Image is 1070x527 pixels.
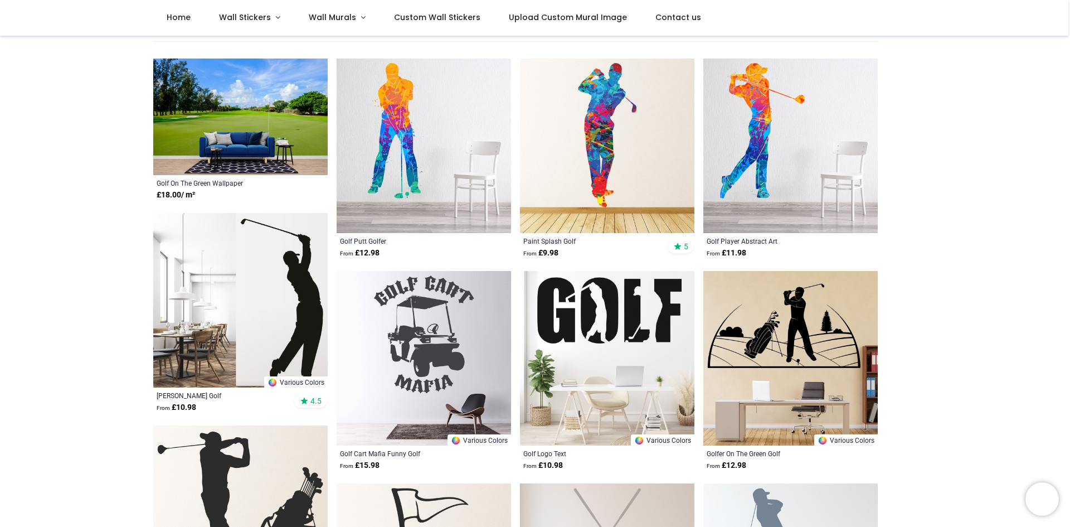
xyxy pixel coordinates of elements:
a: Various Colors [264,376,328,388]
span: Contact us [655,12,701,23]
img: Golfer On The Green Golf Wall Sticker [703,271,878,446]
a: Paint Splash Golf [523,236,658,245]
strong: £ 9.98 [523,248,558,259]
a: [PERSON_NAME] Golf [157,391,291,400]
a: Various Colors [814,434,878,446]
strong: £ 11.98 [707,248,746,259]
span: Wall Murals [309,12,356,23]
span: From [707,463,720,469]
a: Golf Putt Golfer [340,236,474,245]
a: Golf Logo Text [523,449,658,458]
span: 5 [684,241,688,252]
span: Upload Custom Mural Image [509,12,627,23]
span: From [340,250,353,257]
img: Golf Putt Golfer Wall Sticker [337,59,511,233]
a: Golf Cart Mafia Funny Golf [340,449,474,458]
iframe: Brevo live chat [1025,482,1059,516]
span: Home [167,12,191,23]
span: Wall Stickers [219,12,271,23]
img: Color Wheel [634,436,644,446]
a: Golf Player Abstract Art [707,236,841,245]
span: From [340,463,353,469]
span: From [157,405,170,411]
img: Color Wheel [818,436,828,446]
span: From [523,250,537,257]
a: Golf On The Green Wallpaper [157,178,291,187]
img: Color Wheel [267,378,278,388]
span: Custom Wall Stickers [394,12,480,23]
img: Golf Cart Mafia Funny Golf Wall Sticker [337,271,511,446]
a: Various Colors [631,434,694,446]
img: Golf Player Abstract Art Wall Sticker [703,59,878,233]
span: 4.5 [310,396,322,406]
img: Golf Logo Text Wall Sticker [520,271,694,446]
a: Golfer On The Green Golf [707,449,841,458]
strong: £ 12.98 [707,460,746,471]
strong: £ 10.98 [157,402,196,413]
strong: £ 15.98 [340,460,380,471]
strong: £ 18.00 / m² [157,190,195,201]
span: From [523,463,537,469]
strong: £ 12.98 [340,248,380,259]
span: From [707,250,720,257]
img: Color Wheel [451,436,461,446]
img: Golf On The Green Wall Mural Wallpaper [153,59,328,176]
img: Paint Splash Golf Wall Sticker [520,59,694,233]
a: Various Colors [448,434,511,446]
strong: £ 10.98 [523,460,563,471]
img: Tiger Woods Golf Wall Sticker [153,213,328,388]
